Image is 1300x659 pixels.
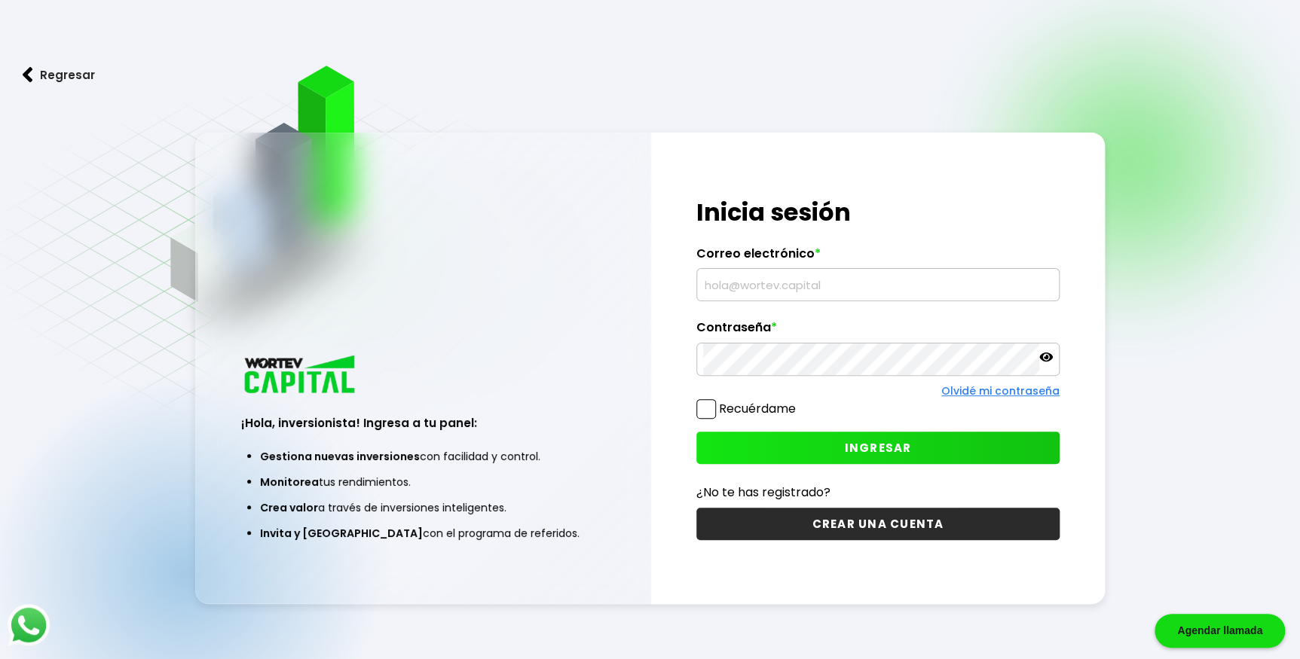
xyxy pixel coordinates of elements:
img: logos_whatsapp-icon.242b2217.svg [8,604,50,646]
h1: Inicia sesión [696,194,1060,230]
span: Gestiona nuevas inversiones [260,449,420,464]
div: Agendar llamada [1155,614,1285,648]
img: logo_wortev_capital [241,353,360,398]
button: INGRESAR [696,432,1060,464]
a: ¿No te has registrado?CREAR UNA CUENTA [696,483,1060,540]
li: tus rendimientos. [260,469,586,495]
li: a través de inversiones inteligentes. [260,495,586,520]
span: Invita y [GEOGRAPHIC_DATA] [260,526,423,541]
a: Olvidé mi contraseña [941,383,1060,398]
p: ¿No te has registrado? [696,483,1060,502]
label: Recuérdame [719,400,796,417]
label: Contraseña [696,320,1060,343]
button: CREAR UNA CUENTA [696,508,1060,540]
span: Monitorea [260,474,319,490]
img: flecha izquierda [23,67,33,83]
span: Crea valor [260,500,318,515]
li: con el programa de referidos. [260,520,586,546]
h3: ¡Hola, inversionista! Ingresa a tu panel: [241,414,604,432]
li: con facilidad y control. [260,444,586,469]
input: hola@wortev.capital [703,269,1053,301]
span: INGRESAR [844,440,911,456]
label: Correo electrónico [696,246,1060,269]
